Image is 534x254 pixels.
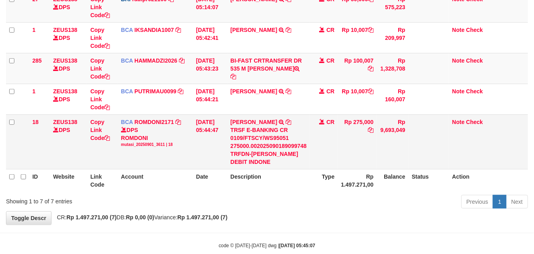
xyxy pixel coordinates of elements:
[6,211,52,225] a: Toggle Descr
[193,169,227,192] th: Date
[121,142,190,148] div: mutasi_20250901_3611 | 18
[230,27,277,33] a: [PERSON_NAME]
[452,57,465,64] a: Note
[310,169,338,192] th: Type
[67,214,117,221] strong: Rp 1.497.271,00 (7)
[368,127,373,133] a: Copy Rp 275,000 to clipboard
[193,84,227,114] td: [DATE] 05:44:21
[452,119,465,125] a: Note
[327,27,335,33] span: CR
[53,88,77,95] a: ZEUS138
[377,114,409,169] td: Rp 9,693,049
[327,57,335,64] span: CR
[368,27,373,33] a: Copy Rp 10,007 to clipboard
[121,57,133,64] span: BCA
[230,119,277,125] a: [PERSON_NAME]
[135,119,174,125] a: ROMDONI2171
[377,169,409,192] th: Balance
[121,88,133,95] span: BCA
[175,119,181,125] a: Copy ROMDONI2171 to clipboard
[193,22,227,53] td: [DATE] 05:42:41
[466,119,483,125] a: Check
[286,27,291,33] a: Copy SANTI RUSTINA to clipboard
[135,27,174,33] a: IKSANDIA1007
[338,53,377,84] td: Rp 100,007
[50,169,87,192] th: Website
[377,22,409,53] td: Rp 209,997
[230,126,307,166] div: TRSF E-BANKING CR 0109/FTSCY/WS95051 275000.002025090189099748 TRFDN-[PERSON_NAME] DEBIT INDONE
[461,195,493,209] a: Previous
[466,27,483,33] a: Check
[178,88,184,95] a: Copy PUTRIMAU0099 to clipboard
[279,243,315,248] strong: [DATE] 05:45:07
[193,114,227,169] td: [DATE] 05:44:47
[50,114,87,169] td: DPS
[50,84,87,114] td: DPS
[193,53,227,84] td: [DATE] 05:43:23
[87,169,118,192] th: Link Code
[90,57,110,80] a: Copy Link Code
[327,119,335,125] span: CR
[53,57,77,64] a: ZEUS138
[32,88,36,95] span: 1
[338,169,377,192] th: Rp 1.497.271,00
[506,195,528,209] a: Next
[126,214,154,221] strong: Rp 0,00 (0)
[377,84,409,114] td: Rp 160,007
[327,88,335,95] span: CR
[32,119,39,125] span: 18
[338,114,377,169] td: Rp 275,000
[227,53,310,84] td: BI-FAST CRTRANSFER DR 535 M [PERSON_NAME]
[409,169,449,192] th: Status
[90,88,110,110] a: Copy Link Code
[50,53,87,84] td: DPS
[286,88,291,95] a: Copy SANTI RUSTINA to clipboard
[466,88,483,95] a: Check
[219,243,316,248] small: code © [DATE]-[DATE] dwg |
[175,27,181,33] a: Copy IKSANDIA1007 to clipboard
[377,53,409,84] td: Rp 1,328,708
[179,57,185,64] a: Copy HAMMADZI2026 to clipboard
[286,119,291,125] a: Copy MUHAMMAD IQB to clipboard
[90,27,110,49] a: Copy Link Code
[53,119,77,125] a: ZEUS138
[177,214,227,221] strong: Rp 1.497.271,00 (7)
[338,84,377,114] td: Rp 10,007
[29,169,50,192] th: ID
[6,194,216,205] div: Showing 1 to 7 of 7 entries
[90,119,110,141] a: Copy Link Code
[32,27,36,33] span: 1
[135,57,177,64] a: HAMMADZI2026
[368,88,373,95] a: Copy Rp 10,007 to clipboard
[338,22,377,53] td: Rp 10,007
[230,88,277,95] a: [PERSON_NAME]
[368,65,373,72] a: Copy Rp 100,007 to clipboard
[53,27,77,33] a: ZEUS138
[449,169,528,192] th: Action
[493,195,506,209] a: 1
[227,169,310,192] th: Description
[121,126,190,148] div: DPS ROMDONI
[135,88,177,95] a: PUTRIMAU0099
[452,88,465,95] a: Note
[466,57,483,64] a: Check
[118,169,193,192] th: Account
[53,214,228,221] span: CR: DB: Variance:
[50,22,87,53] td: DPS
[32,57,42,64] span: 285
[121,27,133,33] span: BCA
[452,27,465,33] a: Note
[230,73,236,80] a: Copy BI-FAST CRTRANSFER DR 535 M ZAINAL ABIDIN to clipboard
[121,119,133,125] span: BCA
